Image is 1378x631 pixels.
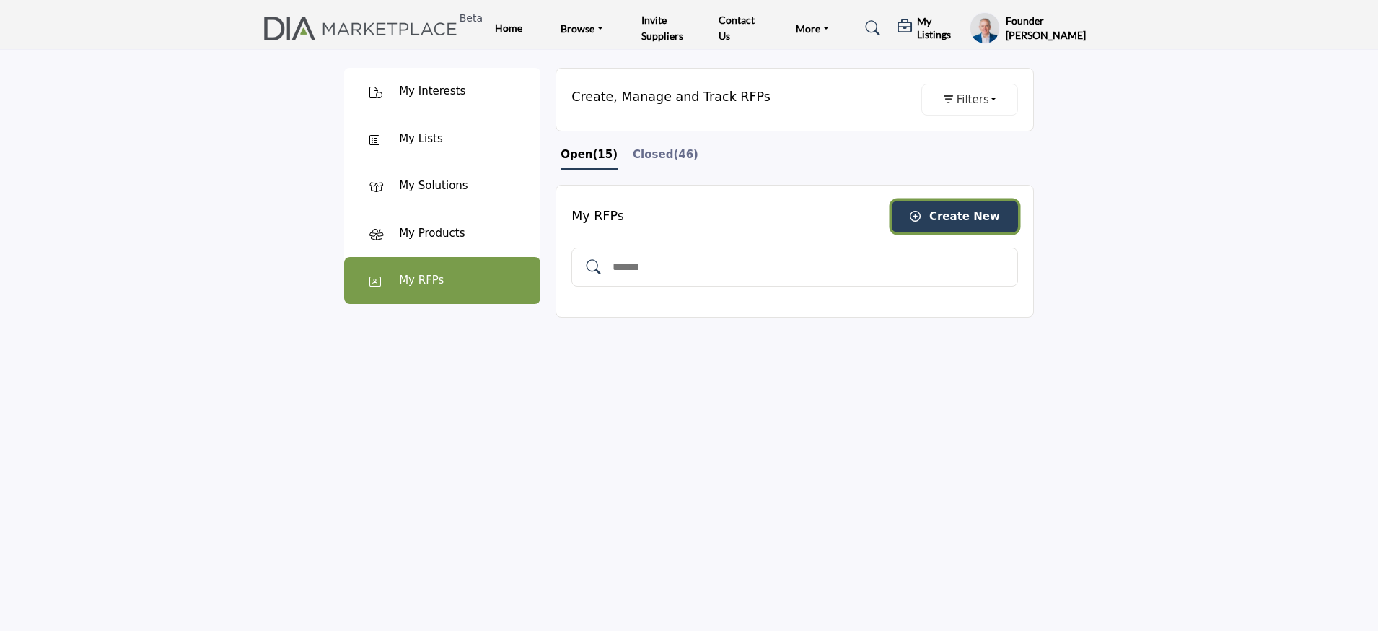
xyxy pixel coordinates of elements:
h5: My Listings [917,15,963,41]
span: (46) [673,148,698,161]
button: Create New [892,201,1018,233]
div: My Products [399,225,465,242]
div: My Listings [898,15,962,41]
div: My Lists [399,131,443,147]
div: My Solutions [399,178,468,194]
div: My Interests [399,83,465,100]
div: Filters [957,92,989,108]
span: Open [561,148,592,161]
a: Beta [264,17,465,40]
h5: My RFPs [571,209,624,224]
a: Home [495,22,522,34]
span: Create New [929,210,1000,223]
button: Show hide supplier dropdown [970,12,999,44]
h6: Beta [460,12,483,25]
a: Contact Us [719,14,755,42]
a: Browse [545,15,618,41]
span: Closed [633,148,673,161]
a: Search [851,17,890,40]
div: My RFPs [399,272,444,289]
a: Invite Suppliers [641,14,683,42]
h5: Create, Manage and Track RFPs [571,90,771,105]
span: (15) [593,148,618,161]
h5: Founder [PERSON_NAME] [1006,14,1115,42]
img: site Logo [264,17,465,40]
a: More [781,15,844,41]
button: Filters [921,84,1018,116]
